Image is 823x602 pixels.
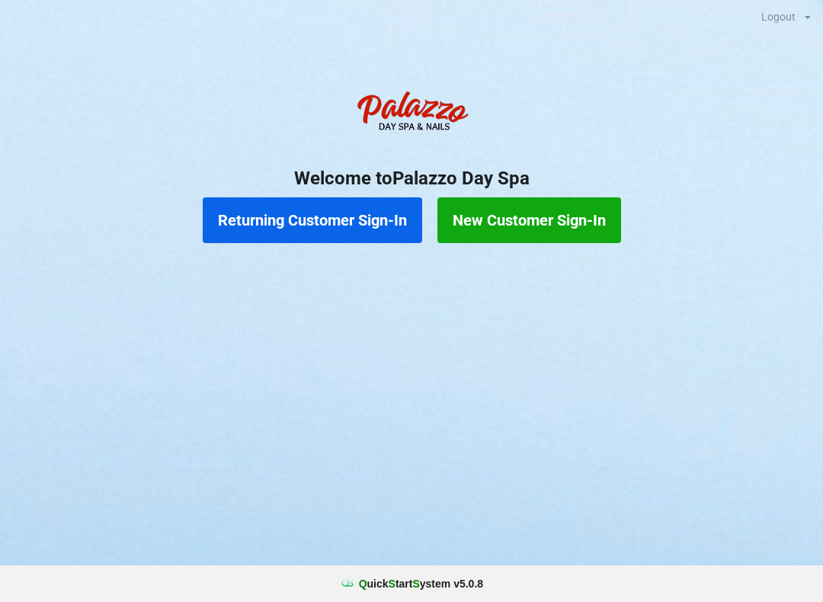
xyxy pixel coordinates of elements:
[359,576,483,591] b: uick tart ystem v 5.0.8
[412,578,419,590] span: S
[437,197,621,243] button: New Customer Sign-In
[203,197,422,243] button: Returning Customer Sign-In
[340,576,355,591] img: favicon.ico
[389,578,395,590] span: S
[351,83,472,144] img: PalazzoDaySpaNails-Logo.png
[761,11,796,22] div: Logout
[359,578,367,590] span: Q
